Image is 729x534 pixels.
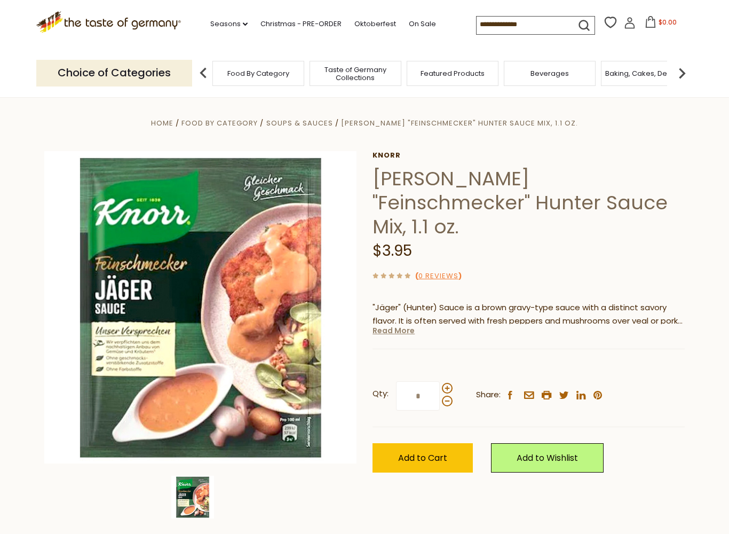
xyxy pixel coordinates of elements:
[396,381,440,411] input: Qty:
[373,240,412,261] span: $3.95
[266,118,333,128] a: Soups & Sauces
[181,118,258,128] a: Food By Category
[373,387,389,400] strong: Qty:
[398,452,447,464] span: Add to Cart
[415,271,462,281] span: ( )
[530,69,569,77] a: Beverages
[373,167,685,239] h1: [PERSON_NAME] "Feinschmecker" Hunter Sauce Mix, 1.1 oz.
[44,151,356,464] img: Knorr "Feinschmecker" Hunter Sauce Mix, 1.1 oz.
[671,62,693,84] img: next arrow
[421,69,485,77] a: Featured Products
[36,60,192,86] p: Choice of Categories
[260,18,342,30] a: Christmas - PRE-ORDER
[227,69,289,77] a: Food By Category
[491,443,604,473] a: Add to Wishlist
[476,388,501,402] span: Share:
[313,66,398,82] a: Taste of Germany Collections
[373,443,473,473] button: Add to Cart
[210,18,248,30] a: Seasons
[638,16,683,32] button: $0.00
[605,69,688,77] a: Baking, Cakes, Desserts
[341,118,578,128] a: [PERSON_NAME] "Feinschmecker" Hunter Sauce Mix, 1.1 oz.
[373,301,685,328] p: "Jäger" (Hunter) Sauce is a brown gravy-type sauce with a distinct savory flavor. It is often ser...
[354,18,396,30] a: Oktoberfest
[193,62,214,84] img: previous arrow
[373,151,685,160] a: Knorr
[659,18,677,27] span: $0.00
[418,271,458,282] a: 0 Reviews
[151,118,173,128] a: Home
[373,325,415,336] a: Read More
[171,476,214,519] img: Knorr "Feinschmecker" Hunter Sauce Mix, 1.1 oz.
[409,18,436,30] a: On Sale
